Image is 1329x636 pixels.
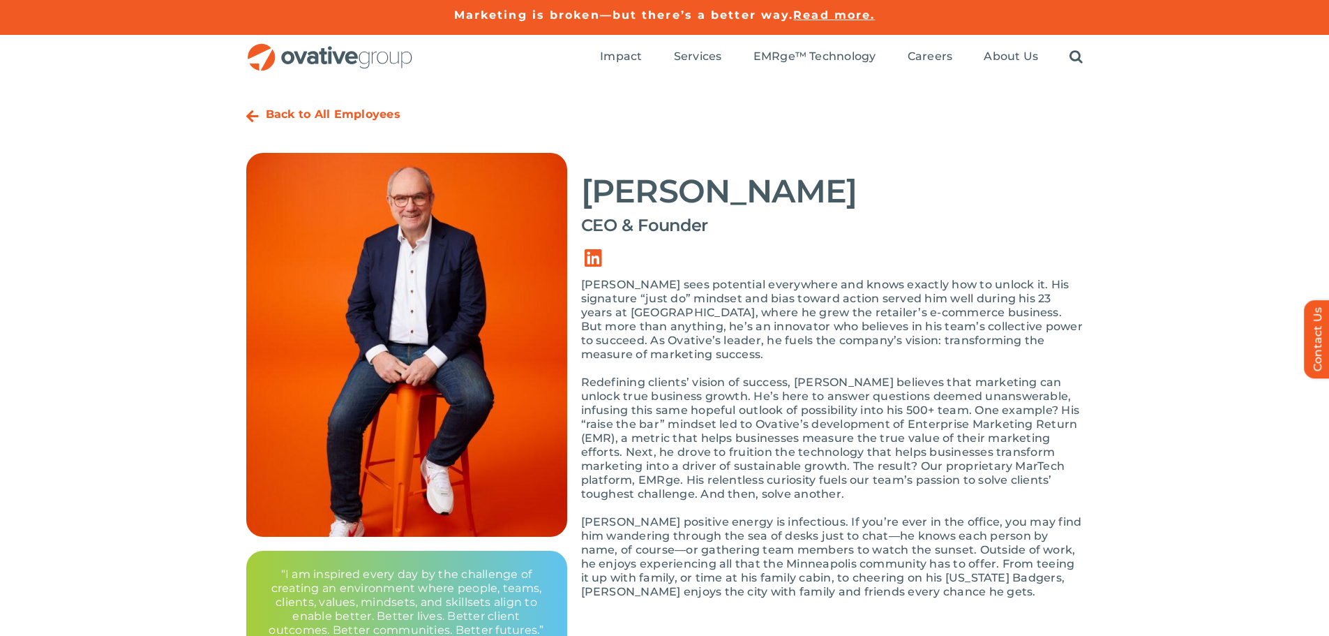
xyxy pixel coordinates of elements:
a: Link to https://www.linkedin.com/in/dalenitschke/ [574,239,613,278]
a: About Us [984,50,1038,65]
a: Read more. [793,8,875,22]
a: Back to All Employees [266,108,400,121]
h4: CEO & Founder [581,216,1083,235]
a: Careers [908,50,953,65]
span: Services [674,50,722,64]
span: About Us [984,50,1038,64]
a: Marketing is broken—but there’s a better way. [454,8,794,22]
a: Link to https://ovative.com/about-us/people/ [246,110,259,124]
h2: [PERSON_NAME] [581,174,1083,209]
img: Bio_-_Dale[1] [246,153,567,537]
nav: Menu [600,35,1083,80]
a: Search [1069,50,1083,65]
p: Redefining clients’ vision of success, [PERSON_NAME] believes that marketing can unlock true busi... [581,376,1083,501]
a: Impact [600,50,642,65]
span: Impact [600,50,642,64]
a: OG_Full_horizontal_RGB [246,42,414,55]
p: [PERSON_NAME] positive energy is infectious. If you’re ever in the office, you may find him wande... [581,515,1083,599]
p: [PERSON_NAME] sees potential everywhere and knows exactly how to unlock it. His signature “just d... [581,278,1083,362]
span: Careers [908,50,953,64]
a: EMRge™ Technology [753,50,876,65]
a: Services [674,50,722,65]
span: EMRge™ Technology [753,50,876,64]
